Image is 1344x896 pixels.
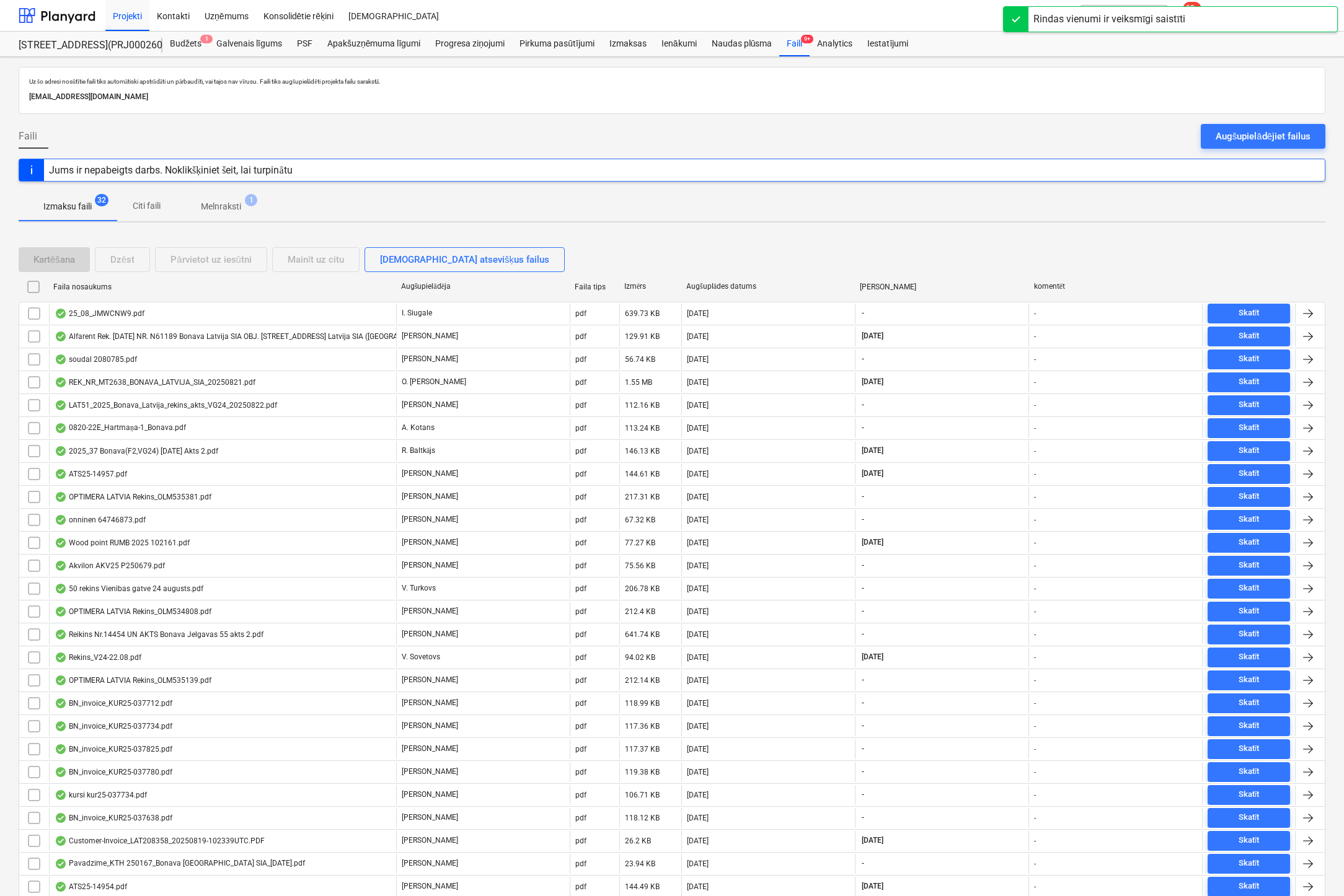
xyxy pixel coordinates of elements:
div: [DATE] [687,791,709,799]
div: pdf [575,584,586,593]
p: [PERSON_NAME] [402,629,458,639]
div: BN_invoice_KUR25-037734.pdf [55,721,172,731]
div: [DATE] [687,653,709,662]
div: Skatīt [1239,788,1260,802]
div: 106.71 KB [625,791,660,799]
p: [PERSON_NAME] [402,812,458,823]
div: 212.4 KB [625,607,655,616]
div: [PERSON_NAME] [860,283,1023,291]
div: Alfarent Rek. [DATE] NR. N61189 Bonava Latvija SIA OBJ. [STREET_ADDRESS] Latvija SIA ([GEOGRAPHIC... [55,332,454,341]
div: - [1034,378,1036,387]
div: [DATE] [687,561,709,570]
div: Skatīt [1239,490,1260,504]
button: Skatīt [1208,418,1290,438]
div: Skatīt [1239,375,1260,389]
div: pdf [575,516,586,524]
button: Skatīt [1208,464,1290,484]
span: 32 [95,194,108,206]
p: Uz šo adresi nosūtītie faili tiks automātiski apstrādāti un pārbaudīti, vai tajos nav vīrusu. Fai... [29,77,1315,86]
p: R. Baltkājs [402,446,435,456]
button: Skatīt [1208,579,1290,599]
button: Skatīt [1208,670,1290,690]
div: Faila tips [575,283,614,291]
div: BN_invoice_KUR25-037780.pdf [55,767,172,777]
div: OPTIMERA LATVIA Rekins_OLM535139.pdf [55,675,211,685]
div: [DATE] [687,470,709,478]
div: 129.91 KB [625,332,660,341]
button: Skatīt [1208,533,1290,553]
div: Skatīt [1239,650,1260,664]
div: [DATE] [687,814,709,822]
div: - [1034,493,1036,501]
div: [DATE] [687,722,709,731]
div: Skatīt [1239,879,1260,894]
span: Faili [19,129,37,144]
div: OCR pabeigts [55,744,67,754]
div: OCR pabeigts [55,630,67,639]
a: Galvenais līgums [209,32,290,56]
div: [DATE] [687,516,709,524]
p: [PERSON_NAME] [402,721,458,731]
div: pdf [575,768,586,776]
span: - [860,721,865,731]
div: - [1034,309,1036,318]
div: 639.73 KB [625,309,660,318]
div: pdf [575,332,586,341]
div: Skatīt [1239,558,1260,573]
div: OPTIMERA LATVIA Rekins_OLM535381.pdf [55,492,211,502]
div: 50 rekins Vienibas gatve 24 augusts.pdf [55,584,203,594]
div: [DEMOGRAPHIC_DATA] atsevišķus failus [380,252,549,268]
div: - [1034,630,1036,639]
p: [PERSON_NAME] [402,354,458,364]
div: 641.74 KB [625,630,660,639]
div: BN_invoice_KUR25-037825.pdf [55,744,172,754]
div: OCR pabeigts [55,400,67,410]
div: Augšuplādes datums [686,282,850,291]
a: Izmaksas [602,32,654,56]
div: Rindas vienumi ir veiksmīgi saistīti [1033,12,1185,27]
div: [DATE] [687,309,709,318]
div: [DATE] [687,447,709,455]
div: [DATE] [687,493,709,501]
div: OCR pabeigts [55,652,67,662]
div: Customer-Invoice_LAT208358_20250819-102339UTC.PDF [55,836,265,846]
span: 9+ [801,35,813,43]
div: 75.56 KB [625,561,655,570]
div: Naudas plūsma [704,32,780,56]
div: PSF [290,32,320,56]
div: 0820-22E_Hartmaņa-1_Bonava.pdf [55,423,186,433]
div: [DATE] [687,607,709,616]
iframe: Chat Widget [1282,837,1344,896]
div: pdf [575,607,586,616]
p: I. Siugale [402,308,432,318]
div: Progresa ziņojumi [428,32,512,56]
button: Skatīt [1208,304,1290,323]
p: V. Turkovs [402,583,436,594]
p: Citi faili [131,200,161,213]
span: [DATE] [860,652,885,662]
div: - [1034,470,1036,478]
div: Skatīt [1239,444,1260,458]
a: Analytics [810,32,860,56]
span: - [860,789,865,800]
div: Wood point RUMB 2025 102161.pdf [55,538,190,548]
div: - [1034,584,1036,593]
div: OCR pabeigts [55,767,67,777]
span: [DATE] [860,446,885,456]
div: pdf [575,745,586,753]
div: 113.24 KB [625,424,660,433]
div: komentēt [1034,282,1198,291]
div: [DATE] [687,699,709,708]
div: Reikins Nr.14454 UN AKTS Bonava Jelgavas 55 akts 2.pdf [55,630,263,639]
button: Skatīt [1208,327,1290,346]
div: OCR pabeigts [55,538,67,548]
button: Skatīt [1208,625,1290,644]
div: [DATE] [687,332,709,341]
div: OCR pabeigts [55,492,67,502]
a: Apakšuzņēmuma līgumi [320,32,428,56]
div: pdf [575,470,586,478]
div: - [1034,332,1036,341]
div: Skatīt [1239,604,1260,618]
p: [PERSON_NAME] [402,744,458,754]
